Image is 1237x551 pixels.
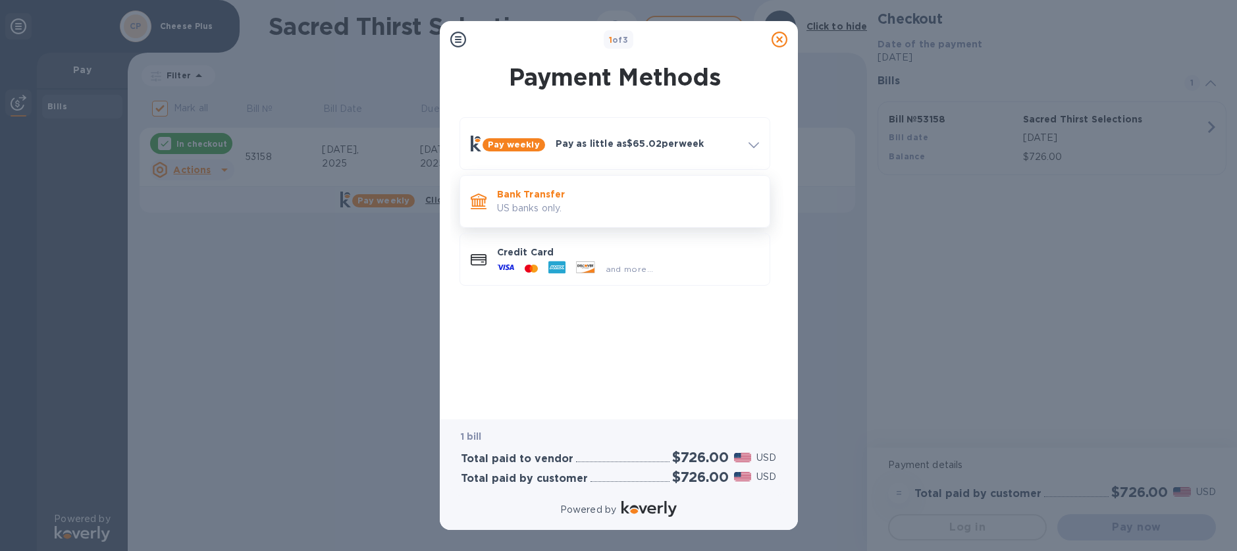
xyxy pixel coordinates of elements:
[461,431,482,442] b: 1 bill
[556,137,738,150] p: Pay as little as $65.02 per week
[756,451,776,465] p: USD
[461,453,573,465] h3: Total paid to vendor
[497,246,759,259] p: Credit Card
[497,201,759,215] p: US banks only.
[488,140,540,149] b: Pay weekly
[756,470,776,484] p: USD
[560,503,616,517] p: Powered by
[672,469,729,485] h2: $726.00
[461,473,588,485] h3: Total paid by customer
[621,501,677,517] img: Logo
[734,472,752,481] img: USD
[606,264,654,274] span: and more...
[609,35,612,45] span: 1
[609,35,629,45] b: of 3
[457,63,773,91] h1: Payment Methods
[734,453,752,462] img: USD
[672,449,729,465] h2: $726.00
[497,188,759,201] p: Bank Transfer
